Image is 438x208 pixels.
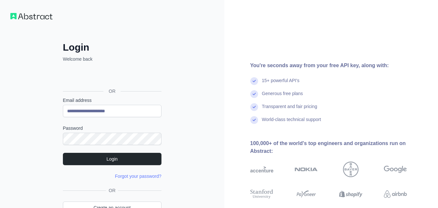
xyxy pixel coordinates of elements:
[103,88,121,94] span: OR
[384,188,407,200] img: airbnb
[262,116,321,129] div: World-class technical support
[250,62,428,69] div: You're seconds away from your free API key, along with:
[63,56,161,62] p: Welcome back
[250,188,273,200] img: stanford university
[343,162,359,177] img: bayer
[63,42,161,53] h2: Login
[10,13,53,19] img: Workflow
[250,140,428,155] div: 100,000+ of the world's top engineers and organizations run on Abstract:
[63,153,161,165] button: Login
[250,77,258,85] img: check mark
[63,125,161,131] label: Password
[63,97,161,104] label: Email address
[262,103,317,116] div: Transparent and fair pricing
[250,90,258,98] img: check mark
[250,103,258,111] img: check mark
[250,116,258,124] img: check mark
[262,90,303,103] div: Generous free plans
[295,188,318,200] img: payoneer
[60,69,163,84] iframe: Sign in with Google Button
[115,174,161,179] a: Forgot your password?
[250,162,273,177] img: accenture
[262,77,300,90] div: 15+ powerful API's
[384,162,407,177] img: google
[295,162,318,177] img: nokia
[106,187,118,194] span: OR
[339,188,362,200] img: shopify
